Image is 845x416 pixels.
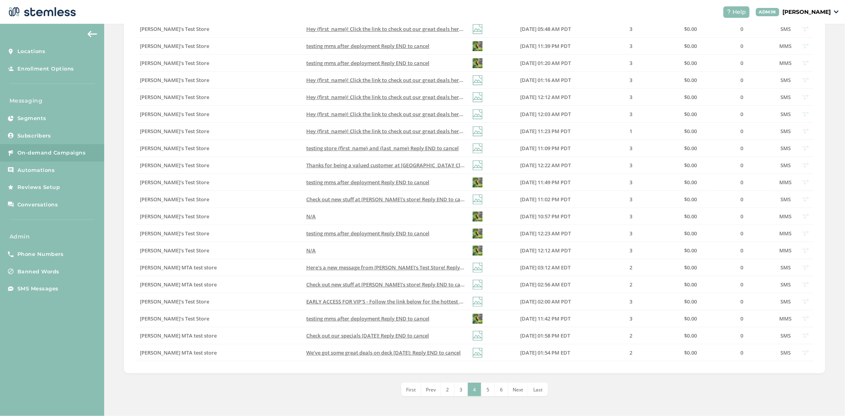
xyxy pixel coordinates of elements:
p: [PERSON_NAME] [782,8,831,16]
span: [PERSON_NAME]'s Test Store [140,298,209,305]
label: MMS [778,213,793,220]
label: SMS [778,145,793,152]
span: [DATE] 03:12 AM EDT [520,264,570,271]
label: $0.00 [675,247,706,254]
span: SMS [780,111,791,118]
label: 04/23/2025 12:22 AM PDT [520,162,587,169]
span: testing mms after deployment Reply END to cancel [306,230,429,237]
label: Check out our specials today! Reply END to cancel [306,332,465,339]
label: 04/25/2025 12:12 AM PDT [520,94,587,101]
span: Check out new stuff at [PERSON_NAME]'s store! Reply END to cancel [306,281,470,288]
span: 0 [741,145,744,152]
label: $0.00 [675,179,706,186]
span: [DATE] 11:39 PM PDT [520,42,570,50]
label: SMS [778,26,793,32]
span: testing store {first_name} and {last_name} Reply END to cancel [306,145,459,152]
label: SMS [778,332,793,339]
span: $0.00 [684,94,697,101]
span: [PERSON_NAME]'s Test Store [140,179,209,186]
span: [DATE] 01:16 AM PDT [520,76,571,84]
label: 04/24/2025 11:09 PM PDT [520,145,587,152]
label: $0.00 [675,213,706,220]
label: 0 [714,230,770,237]
span: testing mms after deployment Reply END to cancel [306,42,429,50]
span: Locations [17,48,46,55]
span: 0 [741,111,744,118]
span: SMS [780,162,791,169]
label: testing mms after deployment Reply END to cancel [306,43,465,50]
label: Check out new stuff at Brian's store! Reply END to cancel [306,196,465,203]
img: icon-img-d887fa0c.svg [473,331,483,341]
span: Hey {first_name}! Click the link to check out our great deals here! Reply END to cancel [306,76,513,84]
span: [PERSON_NAME]'s Test Store [140,128,209,135]
span: EARLY ACCESS FOR VIP'S - Follow the link below for the hottest deals in town. Reply END to cancel [306,298,543,305]
label: 2 [595,281,667,288]
label: $0.00 [675,43,706,50]
img: QO2O0gYcLddnU8RwULgPA3O4aSna0GfD0B0IkeL.jpg [473,41,483,51]
img: icon-img-d887fa0c.svg [473,92,483,102]
span: [PERSON_NAME]'s Test Store [140,162,209,169]
span: 3 [630,196,633,203]
span: MMS [780,59,792,67]
span: $0.00 [684,128,697,135]
img: AmIuFUg2qsL8c6kMeiLAQ1ZEYnpg4kH6HAx.jpg [473,177,483,187]
span: [PERSON_NAME] MTA test store [140,281,217,288]
span: On-demand Campaigns [17,149,86,157]
label: $0.00 [675,145,706,152]
img: XFiPpF9lDxNoFMxYP7uteUDpyvrkCo8s68.jpg [473,212,483,221]
span: 2 [630,281,633,288]
span: testing mms after deployment Reply END to cancel [306,59,429,67]
span: 0 [741,298,744,305]
img: logo-dark-0685b13c.svg [6,4,76,20]
span: [DATE] 12:12 AM PDT [520,247,571,254]
span: 3 [630,59,633,67]
span: Hey {first_name}! Click the link to check out our great deals here! Reply END to cancel [306,111,513,118]
label: 0 [714,111,770,118]
label: 3 [595,43,667,50]
label: 04/10/2025 12:12 AM PDT [520,247,587,254]
img: icon-img-d887fa0c.svg [473,297,483,307]
span: Hey {first_name}! Click the link to check out our great deals here! Reply END to cancel [306,94,513,101]
label: Thanks for being a valued customer at Treasure Valley! Click the link for this week's discount sp... [306,162,465,169]
span: Check out new stuff at [PERSON_NAME]'s store! Reply END to cancel [306,196,470,203]
label: Brian's Test Store [140,26,298,32]
span: 3 [630,145,633,152]
img: icon-img-d887fa0c.svg [473,109,483,119]
label: 04/24/2025 11:23 PM PDT [520,128,587,135]
span: [DATE] 02:00 AM PDT [520,298,571,305]
label: 04/20/2025 11:49 PM PDT [520,179,587,186]
span: 3 [630,230,633,237]
span: $0.00 [684,111,697,118]
span: 0 [741,128,744,135]
span: 3 [630,298,633,305]
label: 04/07/2025 02:00 AM PDT [520,298,587,305]
img: icon-img-d887fa0c.svg [473,75,483,85]
span: N/A [306,247,316,254]
img: NyWzvX5C0Ench2erc5oju3t10AJsMoV6pHdQI.jpg [473,58,483,68]
span: [DATE] 11:02 PM PDT [520,196,570,203]
span: Banned Words [17,268,59,276]
label: Brian's Test Store [140,196,298,203]
span: [PERSON_NAME] MTA test store [140,264,217,271]
label: Brian's Test Store [140,60,298,67]
label: SMS [778,128,793,135]
span: 0 [741,76,744,84]
label: 2 [595,332,667,339]
label: MMS [778,43,793,50]
label: SMS [778,77,793,84]
label: 0 [714,349,770,356]
span: MMS [780,247,792,254]
label: MMS [778,230,793,237]
span: SMS [780,298,791,305]
label: 04/14/2025 10:57 PM PDT [520,213,587,220]
span: 3 [630,179,633,186]
span: Conversations [17,201,58,209]
label: Brian's Test Store [140,94,298,101]
label: Brian's Test Store [140,298,298,305]
label: Brian's Test Store [140,315,298,322]
label: 3 [595,162,667,169]
span: [DATE] 12:23 AM PDT [520,230,571,237]
label: N/A [306,247,465,254]
label: Brians MTA test store [140,281,298,288]
label: 04/04/2025 01:54 PM EDT [520,349,587,356]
